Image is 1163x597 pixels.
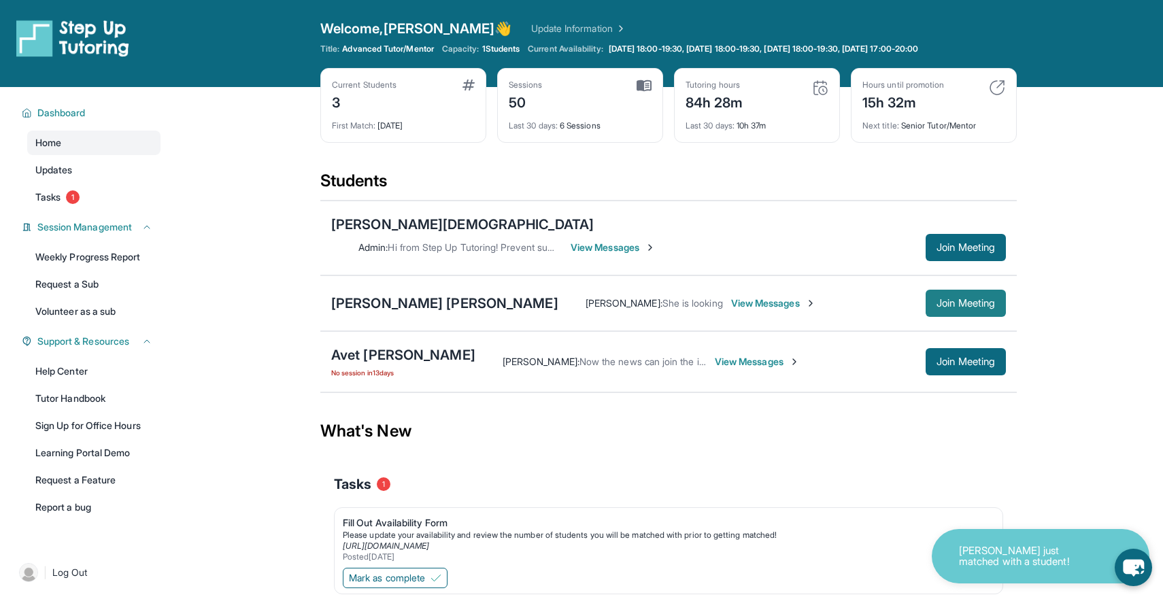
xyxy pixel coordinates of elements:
[686,80,743,90] div: Tutoring hours
[937,243,995,252] span: Join Meeting
[35,136,61,150] span: Home
[926,290,1006,317] button: Join Meeting
[27,131,161,155] a: Home
[332,120,375,131] span: First Match :
[331,294,558,313] div: [PERSON_NAME] [PERSON_NAME]
[442,44,479,54] span: Capacity:
[462,80,475,90] img: card
[331,215,594,234] div: [PERSON_NAME][DEMOGRAPHIC_DATA]
[645,242,656,253] img: Chevron-Right
[662,297,723,309] span: She is looking
[27,359,161,383] a: Help Center
[27,245,161,269] a: Weekly Progress Report
[482,44,520,54] span: 1 Students
[509,120,558,131] span: Last 30 days :
[343,541,429,551] a: [URL][DOMAIN_NAME]
[377,477,390,491] span: 1
[44,564,47,581] span: |
[331,367,475,378] span: No session in 13 days
[686,120,735,131] span: Last 30 days :
[66,190,80,204] span: 1
[509,90,543,112] div: 50
[27,386,161,411] a: Tutor Handbook
[320,170,1017,200] div: Students
[937,299,995,307] span: Join Meeting
[320,19,512,38] span: Welcome, [PERSON_NAME] 👋
[509,80,543,90] div: Sessions
[926,348,1006,375] button: Join Meeting
[989,80,1005,96] img: card
[789,356,800,367] img: Chevron-Right
[35,190,61,204] span: Tasks
[342,44,433,54] span: Advanced Tutor/Mentor
[531,22,626,35] a: Update Information
[27,468,161,492] a: Request a Feature
[37,220,132,234] span: Session Management
[16,19,129,57] img: logo
[812,80,828,96] img: card
[503,356,579,367] span: [PERSON_NAME] :
[27,272,161,296] a: Request a Sub
[343,551,983,562] div: Posted [DATE]
[32,220,152,234] button: Session Management
[613,22,626,35] img: Chevron Right
[334,475,371,494] span: Tasks
[27,299,161,324] a: Volunteer as a sub
[37,335,129,348] span: Support & Resources
[32,106,152,120] button: Dashboard
[37,106,86,120] span: Dashboard
[431,573,441,583] img: Mark as complete
[320,401,1017,461] div: What's New
[579,356,714,367] span: Now the news can join the idle.
[805,298,816,309] img: Chevron-Right
[1115,549,1152,586] button: chat-button
[715,355,800,369] span: View Messages
[35,163,73,177] span: Updates
[331,345,475,364] div: Avet [PERSON_NAME]
[332,80,397,90] div: Current Students
[606,44,921,54] a: [DATE] 18:00-19:30, [DATE] 18:00-19:30, [DATE] 18:00-19:30, [DATE] 17:00-20:00
[343,516,983,530] div: Fill Out Availability Form
[586,297,662,309] span: [PERSON_NAME] :
[349,571,425,585] span: Mark as complete
[358,241,388,253] span: Admin :
[332,112,475,131] div: [DATE]
[937,358,995,366] span: Join Meeting
[27,413,161,438] a: Sign Up for Office Hours
[27,441,161,465] a: Learning Portal Demo
[862,80,944,90] div: Hours until promotion
[14,558,161,587] a: |Log Out
[862,120,899,131] span: Next title :
[862,90,944,112] div: 15h 32m
[686,90,743,112] div: 84h 28m
[335,508,1002,565] a: Fill Out Availability FormPlease update your availability and review the number of students you w...
[27,495,161,519] a: Report a bug
[343,568,448,588] button: Mark as complete
[571,241,656,254] span: View Messages
[637,80,652,92] img: card
[19,563,38,582] img: user-img
[332,90,397,112] div: 3
[320,44,339,54] span: Title:
[343,530,983,541] div: Please update your availability and review the number of students you will be matched with prior ...
[686,112,828,131] div: 10h 37m
[926,234,1006,261] button: Join Meeting
[731,296,816,310] span: View Messages
[509,112,652,131] div: 6 Sessions
[27,185,161,209] a: Tasks1
[52,566,88,579] span: Log Out
[32,335,152,348] button: Support & Resources
[959,545,1095,568] p: [PERSON_NAME] just matched with a student!
[27,158,161,182] a: Updates
[609,44,918,54] span: [DATE] 18:00-19:30, [DATE] 18:00-19:30, [DATE] 18:00-19:30, [DATE] 17:00-20:00
[862,112,1005,131] div: Senior Tutor/Mentor
[528,44,603,54] span: Current Availability:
